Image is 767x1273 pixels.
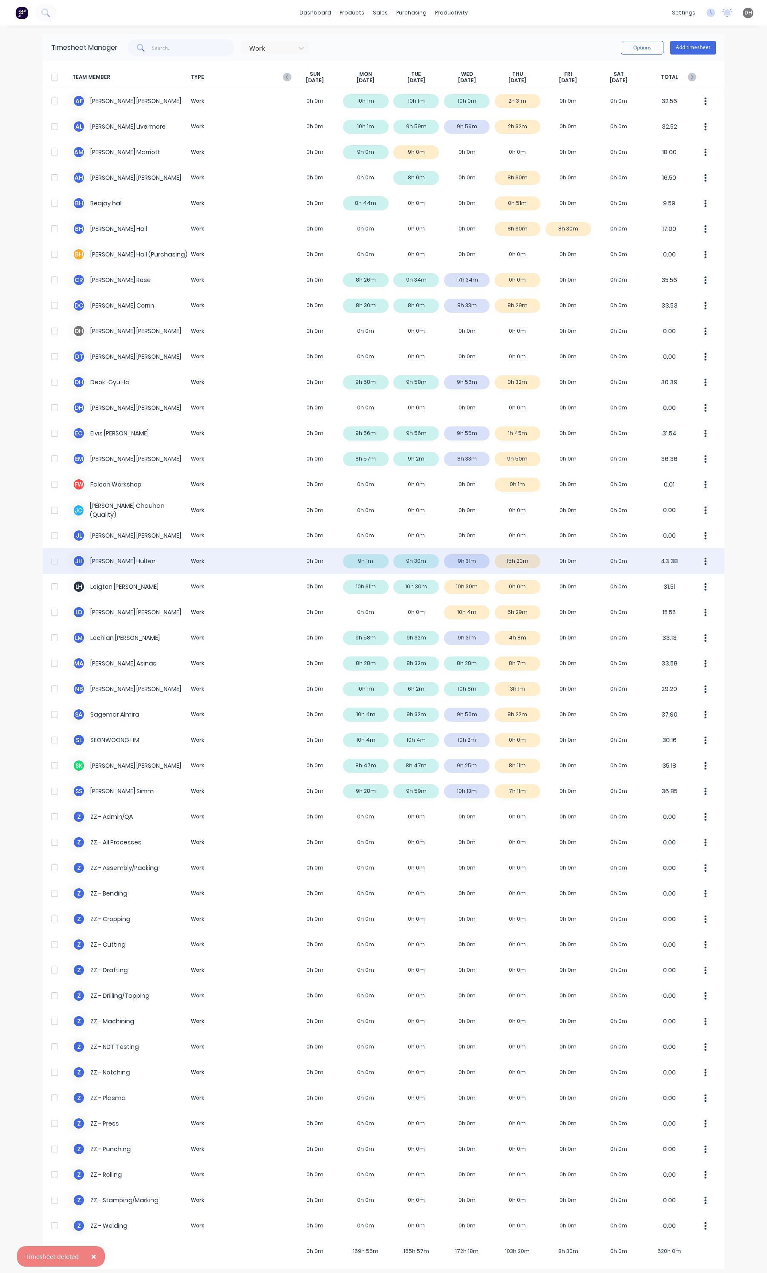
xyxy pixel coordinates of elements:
[508,77,526,84] span: [DATE]
[461,71,473,78] span: WED
[359,71,372,78] span: MON
[670,41,716,55] button: Add timesheet
[431,6,472,19] div: productivity
[187,71,290,84] span: TYPE
[668,6,700,19] div: settings
[310,71,320,78] span: SUN
[559,77,577,84] span: [DATE]
[290,1247,340,1255] span: 0h 0m
[295,6,335,19] a: dashboard
[83,1246,105,1267] button: Close
[594,1247,644,1255] span: 0h 0m
[411,71,421,78] span: TUE
[369,6,392,19] div: sales
[744,9,752,17] span: DH
[543,1247,594,1255] span: 8h 30m
[621,41,663,55] button: Options
[26,1252,79,1261] div: Timesheet deleted
[458,77,476,84] span: [DATE]
[644,71,695,84] span: TOTAL
[392,6,431,19] div: purchasing
[91,1250,96,1262] span: ×
[72,1247,230,1255] span: TOTAL
[512,71,523,78] span: THU
[391,1247,442,1255] span: 165h 57m
[644,1247,695,1255] span: 620h 0m
[335,6,369,19] div: products
[441,1247,492,1255] span: 172h 18m
[72,71,187,84] span: TEAM MEMBER
[357,77,375,84] span: [DATE]
[15,6,28,19] img: Factory
[610,77,628,84] span: [DATE]
[152,39,235,56] input: Search...
[614,71,624,78] span: SAT
[407,77,425,84] span: [DATE]
[306,77,324,84] span: [DATE]
[564,71,572,78] span: FRI
[51,43,118,53] div: Timesheet Manager
[492,1247,543,1255] span: 103h 20m
[340,1247,391,1255] span: 169h 55m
